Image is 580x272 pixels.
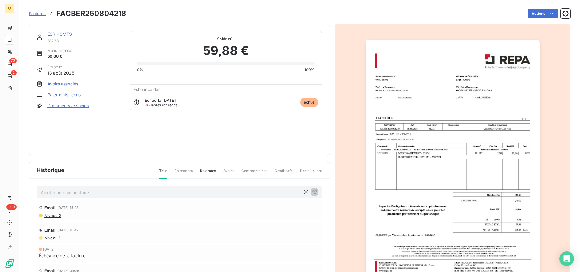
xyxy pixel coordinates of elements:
[200,168,216,178] span: Relances
[145,98,176,103] span: Échue le [DATE]
[203,42,249,60] span: 59,88 €
[43,248,55,251] span: [DATE]
[6,204,17,210] span: +99
[275,168,293,178] span: Creditsafe
[47,70,74,76] span: 18 août 2025
[145,103,178,107] span: après échéance
[44,228,56,232] span: Email
[5,4,14,13] div: RF
[145,103,152,107] span: J+21
[174,168,193,178] span: Paiements
[56,8,126,19] h3: FACBER250804218
[44,205,56,210] span: Email
[528,9,558,18] button: Actions
[9,58,17,63] span: 72
[137,67,143,72] span: 0%
[47,31,72,37] a: ESR - SMTS
[47,81,78,87] a: Avoirs associés
[47,64,74,70] span: Émise le
[57,206,79,210] span: [DATE] 15:23
[44,213,61,218] span: Niveau 2
[39,252,85,259] span: Échéance de la facture
[137,36,315,42] span: Solde dû :
[29,11,46,17] a: Factures
[134,87,161,92] span: Échéance due
[29,11,46,16] span: Factures
[37,166,65,174] span: Historique
[47,48,72,53] span: Montant initial
[44,235,60,240] span: Niveau 1
[223,168,234,178] span: Avoirs
[57,228,79,232] span: [DATE] 10:42
[11,70,17,75] span: 2
[47,103,89,109] a: Documents associés
[159,168,167,179] span: Tout
[47,53,72,59] span: 59,88 €
[5,259,14,268] img: Logo LeanPay
[47,92,81,98] a: Paiements reçus
[241,168,267,178] span: Commentaires
[47,38,122,43] span: 31233
[300,168,322,178] span: Portail client
[304,67,315,72] span: 100%
[559,251,574,266] div: Open Intercom Messenger
[300,98,318,107] span: échue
